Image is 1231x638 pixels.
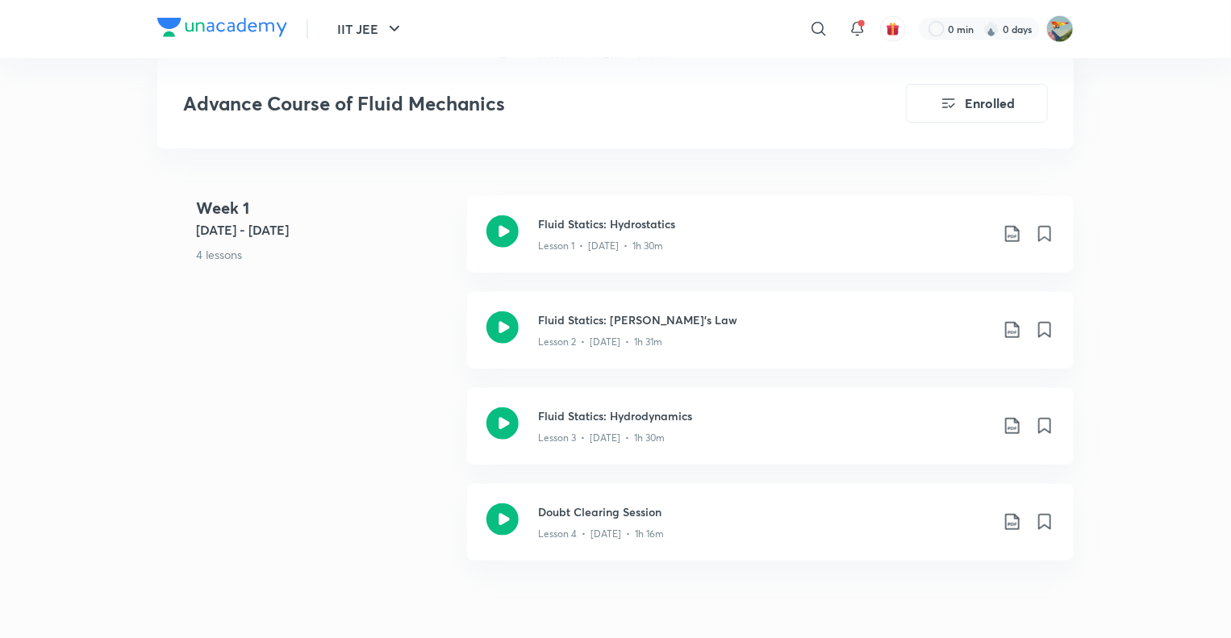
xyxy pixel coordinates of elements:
h3: Fluid Statics: [PERSON_NAME]'s Law [538,311,990,328]
p: 4 lessons [196,246,454,263]
h3: Fluid Statics: Hydrostatics [538,215,990,232]
h4: Week 1 [196,196,454,220]
button: avatar [880,16,906,42]
button: IIT JEE [328,13,414,45]
p: Lesson 3 • [DATE] • 1h 30m [538,431,665,445]
h5: [DATE] - [DATE] [196,220,454,240]
h3: Advance Course of Fluid Mechanics [183,92,815,115]
p: Lesson 2 • [DATE] • 1h 31m [538,335,662,349]
img: Company Logo [157,18,287,37]
a: Company Logo [157,18,287,41]
a: Fluid Statics: [PERSON_NAME]'s LawLesson 2 • [DATE] • 1h 31m [467,292,1074,388]
button: Enrolled [906,84,1048,123]
h3: Fluid Statics: Hydrodynamics [538,407,990,424]
img: streak [983,21,999,37]
img: Riyan wanchoo [1046,15,1074,43]
h3: Doubt Clearing Session [538,503,990,520]
a: Fluid Statics: HydrodynamicsLesson 3 • [DATE] • 1h 30m [467,388,1074,484]
a: Doubt Clearing SessionLesson 4 • [DATE] • 1h 16m [467,484,1074,580]
a: Fluid Statics: HydrostaticsLesson 1 • [DATE] • 1h 30m [467,196,1074,292]
img: avatar [886,22,900,36]
p: Lesson 1 • [DATE] • 1h 30m [538,239,663,253]
p: Lesson 4 • [DATE] • 1h 16m [538,527,664,541]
